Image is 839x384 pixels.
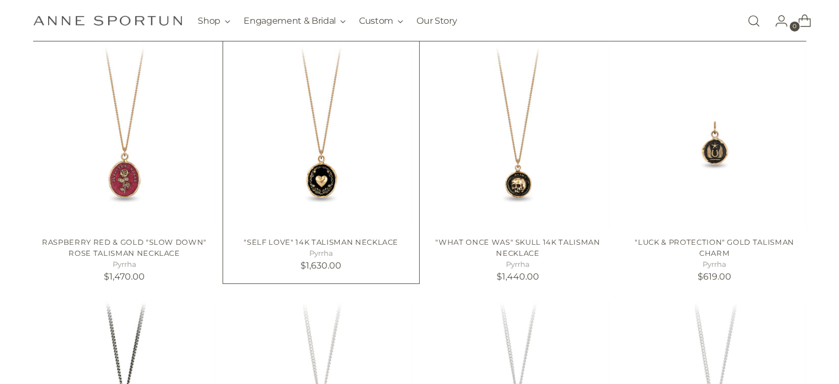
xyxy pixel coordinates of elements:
a: Open cart modal [789,10,811,32]
a: "Luck & Protection" Gold Talisman Charm [635,238,795,257]
a: "Self Love" 14k Talisman Necklace [244,238,399,246]
span: 0 [790,22,800,31]
h5: Pyrrha [623,259,806,270]
a: Raspberry Red & Gold "Slow Down" Rose Talisman Necklace [42,238,207,257]
a: Raspberry Red & Gold [33,45,216,228]
span: $1,440.00 [497,271,539,282]
a: Our Story [416,9,457,33]
a: Open search modal [743,10,765,32]
h5: Pyrrha [230,248,413,259]
span: $619.00 [698,271,731,282]
a: Go to the account page [766,10,788,32]
button: Custom [359,9,403,33]
a: "What Once Was" Skull 14k Talisman Necklace [435,238,600,257]
button: Shop [198,9,231,33]
a: Anne Sportun Fine Jewellery [33,15,182,26]
h5: Pyrrha [33,259,216,270]
h5: Pyrrha [426,259,609,270]
button: Engagement & Bridal [244,9,346,33]
span: $1,630.00 [300,260,341,271]
span: $1,470.00 [104,271,145,282]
